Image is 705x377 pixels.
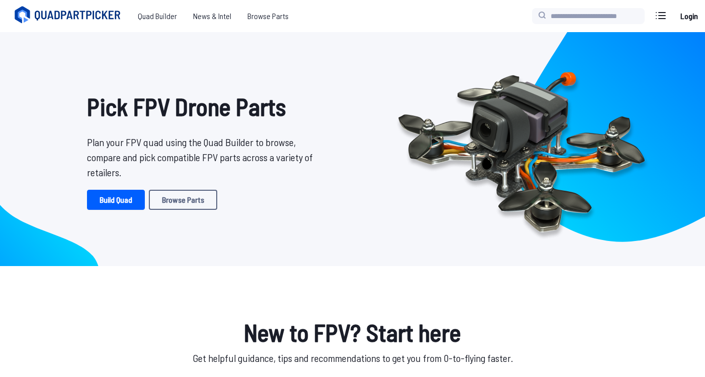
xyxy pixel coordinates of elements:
[149,190,217,210] a: Browse Parts
[87,190,145,210] a: Build Quad
[677,6,701,26] a: Login
[79,314,626,350] h1: New to FPV? Start here
[130,6,185,26] a: Quad Builder
[87,88,320,124] h1: Pick FPV Drone Parts
[377,49,666,249] img: Quadcopter
[239,6,297,26] a: Browse Parts
[87,135,320,180] p: Plan your FPV quad using the Quad Builder to browse, compare and pick compatible FPV parts across...
[79,350,626,365] p: Get helpful guidance, tips and recommendations to get you from 0-to-flying faster.
[185,6,239,26] a: News & Intel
